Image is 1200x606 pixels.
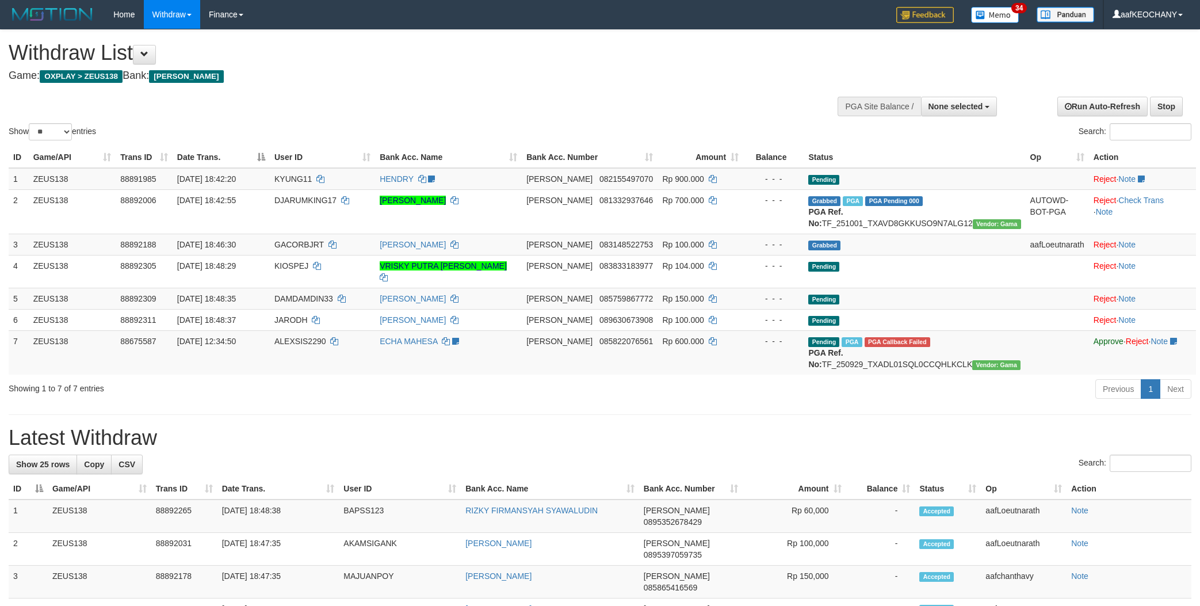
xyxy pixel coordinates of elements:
[177,174,236,184] span: [DATE] 18:42:20
[743,478,846,500] th: Amount: activate to sort column ascending
[1141,379,1160,399] a: 1
[971,7,1019,23] img: Button%20Memo.svg
[1026,234,1089,255] td: aafLoeutnarath
[177,261,236,270] span: [DATE] 18:48:29
[29,309,116,330] td: ZEUS138
[1026,189,1089,234] td: AUTOWD-BOT-PGA
[1089,309,1196,330] td: ·
[804,330,1025,375] td: TF_250929_TXADL01SQL0CCQHLKCLK
[29,330,116,375] td: ZEUS138
[274,315,308,325] span: JARODH
[599,261,653,270] span: Copy 083833183977 to clipboard
[9,378,491,394] div: Showing 1 to 7 of 7 entries
[662,196,704,205] span: Rp 700.000
[1118,294,1136,303] a: Note
[29,123,72,140] select: Showentries
[526,294,593,303] span: [PERSON_NAME]
[1150,97,1183,116] a: Stop
[662,294,704,303] span: Rp 150.000
[1160,379,1191,399] a: Next
[177,196,236,205] span: [DATE] 18:42:55
[865,337,930,347] span: PGA Error
[380,196,446,205] a: [PERSON_NAME]
[526,337,593,346] span: [PERSON_NAME]
[9,255,29,288] td: 4
[743,500,846,533] td: Rp 60,000
[9,123,96,140] label: Show entries
[339,478,461,500] th: User ID: activate to sort column ascending
[1096,207,1113,216] a: Note
[29,168,116,190] td: ZEUS138
[380,294,446,303] a: [PERSON_NAME]
[808,348,843,369] b: PGA Ref. No:
[1079,455,1191,472] label: Search:
[1118,240,1136,249] a: Note
[662,261,704,270] span: Rp 104.000
[748,336,799,347] div: - - -
[808,241,840,250] span: Grabbed
[173,147,270,168] th: Date Trans.: activate to sort column descending
[29,288,116,309] td: ZEUS138
[919,539,954,549] span: Accepted
[9,566,48,599] td: 3
[380,240,446,249] a: [PERSON_NAME]
[804,189,1025,234] td: TF_251001_TXAVD8GKKUSO9N7ALG12
[465,571,532,581] a: [PERSON_NAME]
[522,147,658,168] th: Bank Acc. Number: activate to sort column ascending
[981,500,1067,533] td: aafLoeutnarath
[177,315,236,325] span: [DATE] 18:48:37
[748,314,799,326] div: - - -
[808,337,839,347] span: Pending
[339,533,461,566] td: AKAMSIGANK
[29,147,116,168] th: Game/API: activate to sort column ascending
[9,533,48,566] td: 2
[16,460,70,469] span: Show 25 rows
[9,288,29,309] td: 5
[274,240,324,249] span: GACORBJRT
[915,478,981,500] th: Status: activate to sort column ascending
[380,261,507,270] a: VRISKY PUTRA [PERSON_NAME]
[48,566,151,599] td: ZEUS138
[1094,261,1117,270] a: Reject
[120,337,156,346] span: 88675587
[274,337,326,346] span: ALEXSIS2290
[1071,506,1088,515] a: Note
[599,196,653,205] span: Copy 081332937646 to clipboard
[1151,337,1168,346] a: Note
[270,147,375,168] th: User ID: activate to sort column ascending
[120,174,156,184] span: 88891985
[380,174,414,184] a: HENDRY
[846,478,915,500] th: Balance: activate to sort column ascending
[9,189,29,234] td: 2
[111,455,143,474] a: CSV
[1094,174,1117,184] a: Reject
[217,478,339,500] th: Date Trans.: activate to sort column ascending
[1071,571,1088,581] a: Note
[1079,123,1191,140] label: Search:
[599,240,653,249] span: Copy 083148522753 to clipboard
[151,533,217,566] td: 88892031
[274,294,333,303] span: DAMDAMDIN33
[274,174,312,184] span: KYUNG11
[865,196,923,206] span: PGA Pending
[1089,234,1196,255] td: ·
[84,460,104,469] span: Copy
[9,234,29,255] td: 3
[1094,294,1117,303] a: Reject
[748,173,799,185] div: - - -
[1089,168,1196,190] td: ·
[48,533,151,566] td: ZEUS138
[846,566,915,599] td: -
[465,539,532,548] a: [PERSON_NAME]
[808,207,843,228] b: PGA Ref. No:
[981,478,1067,500] th: Op: activate to sort column ascending
[1071,539,1088,548] a: Note
[9,309,29,330] td: 6
[151,478,217,500] th: Trans ID: activate to sort column ascending
[380,337,437,346] a: ECHA MAHESA
[339,566,461,599] td: MAJUANPOY
[177,294,236,303] span: [DATE] 18:48:35
[804,147,1025,168] th: Status
[177,337,236,346] span: [DATE] 12:34:50
[743,533,846,566] td: Rp 100,000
